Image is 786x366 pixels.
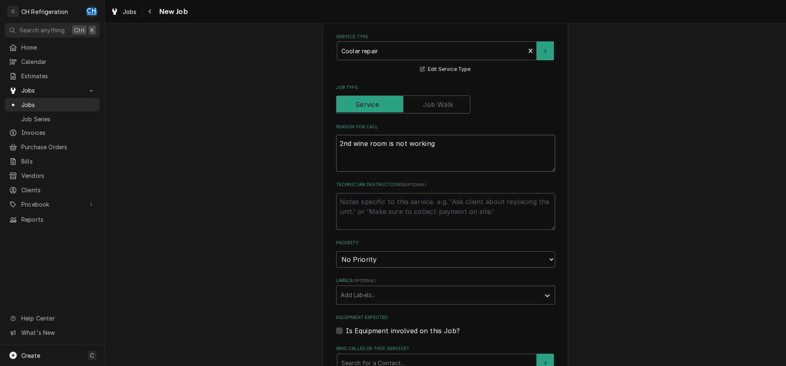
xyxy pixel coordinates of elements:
span: New Job [157,6,188,17]
span: Calendar [21,57,95,66]
span: Ctrl [74,26,85,34]
span: Pricebook [21,200,83,209]
a: Jobs [5,98,99,111]
div: Priority [336,240,555,267]
a: Go to Pricebook [5,198,99,211]
a: Go to Jobs [5,84,99,97]
span: Create [21,352,40,359]
span: Home [21,43,95,52]
a: Reports [5,213,99,226]
textarea: 2nd wine room is not working [336,135,555,172]
a: Jobs [107,5,140,18]
a: Home [5,41,99,54]
div: Job Type [336,84,555,114]
a: Go to Help Center [5,311,99,325]
label: Labels [336,277,555,284]
label: Priority [336,240,555,246]
a: Purchase Orders [5,140,99,154]
label: Technician Instructions [336,182,555,188]
div: C [7,6,19,17]
span: Jobs [21,100,95,109]
div: Service Type [336,34,555,74]
span: Purchase Orders [21,143,95,151]
span: Job Series [21,115,95,123]
a: Vendors [5,169,99,182]
label: Who called in this service? [336,346,555,352]
a: Bills [5,155,99,168]
div: Labels [336,277,555,304]
label: Job Type [336,84,555,91]
div: Technician Instructions [336,182,555,230]
label: Is Equipment involved on this Job? [346,326,460,336]
span: Jobs [123,7,137,16]
span: Bills [21,157,95,166]
span: What's New [21,328,95,337]
div: Chris Hiraga's Avatar [86,6,97,17]
span: Estimates [21,72,95,80]
span: Search anything [20,26,65,34]
span: Clients [21,186,95,194]
div: CH [86,6,97,17]
span: Vendors [21,171,95,180]
span: ( optional ) [352,278,375,283]
span: ( optional ) [403,182,426,187]
a: Clients [5,183,99,197]
span: Reports [21,215,95,224]
span: Jobs [21,86,83,95]
span: Help Center [21,314,95,323]
a: Estimates [5,69,99,83]
a: Go to What's New [5,326,99,339]
span: Invoices [21,128,95,137]
a: Job Series [5,112,99,126]
span: C [90,351,94,360]
label: Service Type [336,34,555,40]
label: Reason For Call [336,124,555,130]
button: Create New Service [537,41,554,60]
div: Equipment Expected [336,314,555,335]
button: Edit Service Type [419,64,472,75]
svg: Create New Contact [543,360,548,366]
div: Reason For Call [336,124,555,172]
span: K [90,26,94,34]
button: Search anythingCtrlK [5,23,99,37]
svg: Create New Service [543,48,548,54]
button: Navigate back [144,5,157,18]
a: Calendar [5,55,99,68]
a: Invoices [5,126,99,139]
label: Equipment Expected [336,314,555,321]
div: CH Refrigeration [21,7,68,16]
